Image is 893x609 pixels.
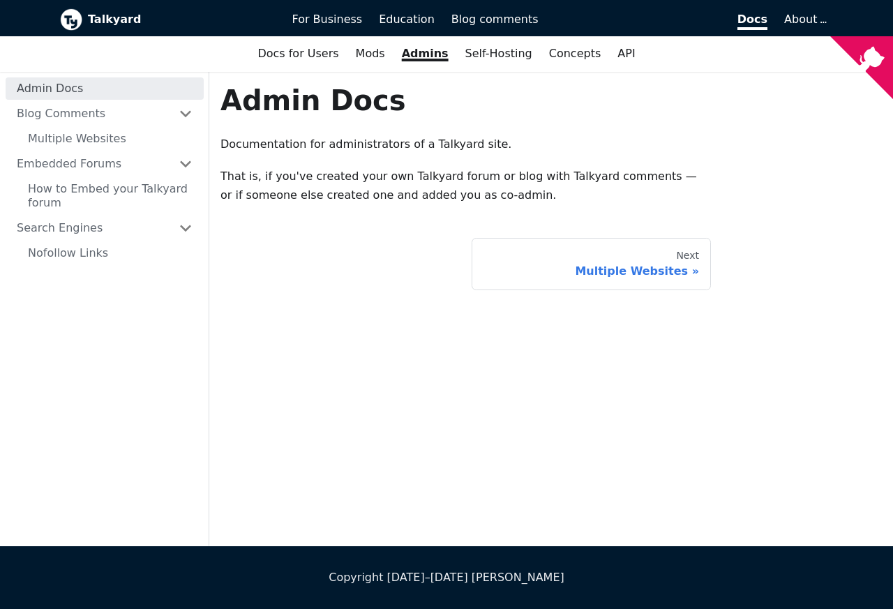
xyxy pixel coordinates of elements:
span: Docs [737,13,767,30]
p: Documentation for administrators of a Talkyard site. [220,135,711,153]
a: Mods [347,42,393,66]
nav: Docs pages navigation [220,238,711,291]
b: Talkyard [88,10,273,29]
span: Blog comments [451,13,539,26]
p: That is, if you've created your own Talkyard forum or blog with Talkyard comments — or if someone... [220,167,711,204]
div: Next [483,250,700,262]
a: Embedded Forums [6,153,204,175]
a: Search Engines [6,217,204,239]
a: NextMultiple Websites [472,238,712,291]
h1: Admin Docs [220,83,711,118]
img: Talkyard logo [60,8,82,31]
a: Education [370,8,443,31]
a: About [784,13,825,26]
a: Multiple Websites [17,128,204,150]
a: Blog Comments [6,103,204,125]
a: Docs [547,8,776,31]
a: API [609,42,643,66]
a: Admin Docs [6,77,204,100]
span: For Business [292,13,363,26]
span: Education [379,13,435,26]
a: Talkyard logoTalkyard [60,8,273,31]
a: For Business [284,8,371,31]
a: Blog comments [443,8,547,31]
a: Self-Hosting [457,42,541,66]
div: Copyright [DATE]–[DATE] [PERSON_NAME] [60,569,833,587]
a: Concepts [541,42,610,66]
a: Docs for Users [249,42,347,66]
a: Nofollow Links [17,242,204,264]
a: How to Embed your Talkyard forum [17,178,204,214]
div: Multiple Websites [483,264,700,278]
a: Admins [393,42,457,66]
